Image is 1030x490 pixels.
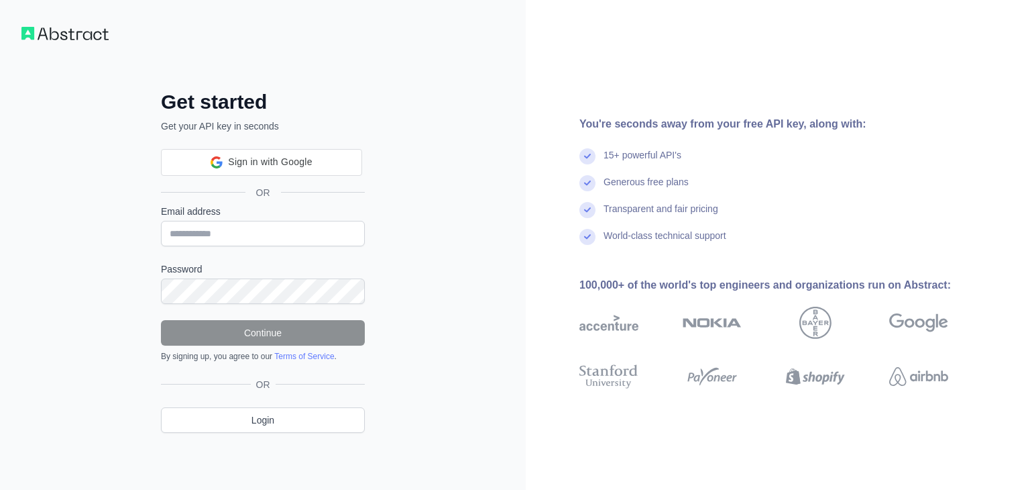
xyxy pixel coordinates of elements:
img: airbnb [889,362,948,391]
button: Continue [161,320,365,346]
img: check mark [579,229,595,245]
h2: Get started [161,90,365,114]
div: By signing up, you agree to our . [161,351,365,362]
label: Password [161,262,365,276]
div: 15+ powerful API's [604,148,681,175]
img: stanford university [579,362,638,391]
div: Transparent and fair pricing [604,202,718,229]
div: Generous free plans [604,175,689,202]
span: OR [251,378,276,391]
img: accenture [579,307,638,339]
p: Get your API key in seconds [161,119,365,133]
div: Sign in with Google [161,149,362,176]
div: 100,000+ of the world's top engineers and organizations run on Abstract: [579,277,991,293]
img: nokia [683,307,742,339]
img: google [889,307,948,339]
div: You're seconds away from your free API key, along with: [579,116,991,132]
img: shopify [786,362,845,391]
span: Sign in with Google [228,155,312,169]
img: bayer [799,307,832,339]
label: Email address [161,205,365,218]
img: Workflow [21,27,109,40]
span: OR [245,186,281,199]
div: World-class technical support [604,229,726,256]
a: Terms of Service [274,352,334,361]
img: check mark [579,148,595,164]
img: check mark [579,202,595,218]
img: payoneer [683,362,742,391]
img: check mark [579,175,595,191]
a: Login [161,407,365,433]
